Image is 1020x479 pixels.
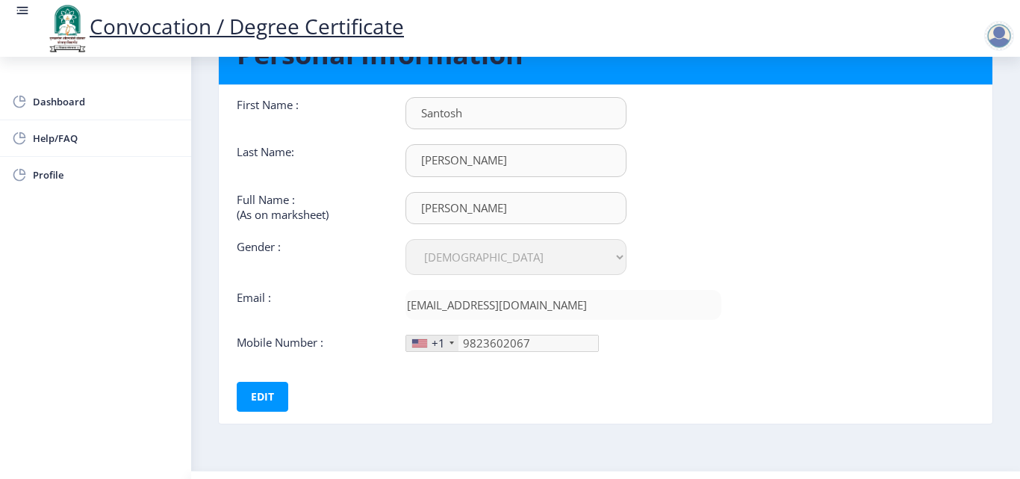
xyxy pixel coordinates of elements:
[45,12,404,40] a: Convocation / Degree Certificate
[237,382,288,412] button: Edit
[226,335,394,352] div: Mobile Number :
[405,335,599,352] input: Mobile No
[33,166,179,184] span: Profile
[226,290,394,320] div: Email :
[33,129,179,147] span: Help/FAQ
[33,93,179,111] span: Dashboard
[226,192,394,224] div: Full Name : (As on marksheet)
[432,336,445,350] div: +1
[45,3,90,54] img: logo
[226,144,394,176] div: Last Name:
[406,336,458,351] div: United States: +1
[226,97,394,129] div: First Name :
[226,239,394,275] div: Gender :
